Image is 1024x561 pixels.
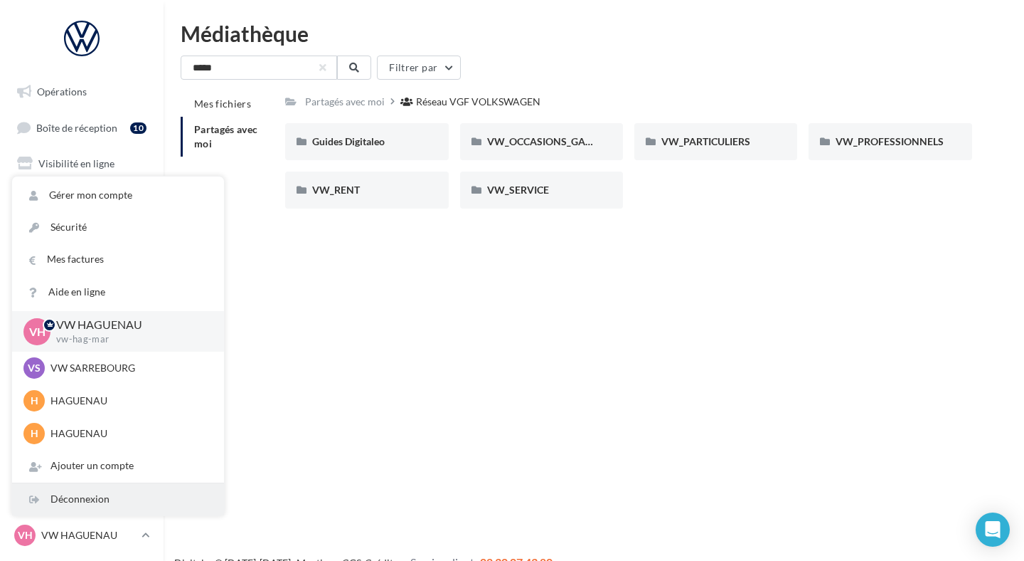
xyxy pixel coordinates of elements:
a: Campagnes DataOnDemand [9,373,155,415]
button: Filtrer par [377,56,461,80]
p: VW HAGUENAU [41,528,136,542]
span: Mes fichiers [194,98,251,110]
span: Visibilité en ligne [38,157,114,169]
div: Déconnexion [12,483,224,515]
a: VH VW HAGUENAU [11,522,152,549]
div: Ajouter un compte [12,450,224,482]
span: Boîte de réception [36,121,117,133]
div: Open Intercom Messenger [976,513,1010,547]
a: Opérations [9,77,155,107]
a: Contacts [9,220,155,250]
span: VW_SERVICE [487,184,549,196]
p: HAGUENAU [50,394,207,408]
a: PLV et print personnalisable [9,326,155,368]
a: Médiathèque [9,255,155,285]
a: Gérer mon compte [12,179,224,211]
span: VH [29,323,46,340]
p: vw-hag-mar [56,333,201,346]
a: Sécurité [12,211,224,243]
span: VW_PARTICULIERS [661,135,750,147]
span: H [31,394,38,408]
a: Boîte de réception10 [9,112,155,143]
span: VH [18,528,33,542]
a: Visibilité en ligne [9,149,155,179]
div: Partagés avec moi [305,95,385,109]
span: Opérations [37,85,87,98]
div: 10 [130,122,146,134]
a: Mes factures [12,243,224,276]
div: Réseau VGF VOLKSWAGEN [416,95,540,109]
span: VW_RENT [312,184,360,196]
a: Calendrier [9,290,155,320]
a: Aide en ligne [12,276,224,308]
span: Guides Digitaleo [312,135,385,147]
span: VW_OCCASIONS_GARANTIES [487,135,626,147]
span: VW_PROFESSIONNELS [836,135,944,147]
p: HAGUENAU [50,426,207,441]
div: Médiathèque [181,23,1007,44]
p: VW HAGUENAU [56,317,201,333]
a: Campagnes [9,184,155,214]
span: Partagés avec moi [194,123,258,150]
span: H [31,426,38,441]
span: VS [28,361,41,375]
p: VW SARREBOURG [50,361,207,375]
